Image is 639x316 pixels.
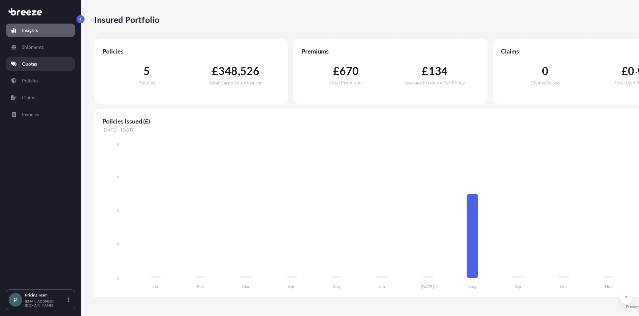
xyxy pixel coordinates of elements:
[209,80,263,85] span: Total Cargo Value Insured
[405,80,465,85] span: Average Premium Per Policy
[117,242,119,247] tspan: 2
[22,61,37,67] p: Quotes
[25,292,67,298] p: Pricing Team
[635,68,637,73] span: .
[22,94,36,101] p: Claims
[6,40,75,54] a: Shipments
[6,24,75,37] a: Insights
[542,66,548,76] span: 0
[6,74,75,87] a: Policies
[22,44,44,50] p: Shipments
[197,284,204,289] tspan: Feb
[6,91,75,104] a: Claims
[117,208,119,213] tspan: 4
[117,276,119,281] tspan: 0
[240,66,260,76] span: 526
[560,284,567,289] tspan: Oct
[605,284,613,289] tspan: Nov
[421,284,434,289] tspan: [DATE]
[218,66,238,76] span: 348
[25,299,67,307] p: [EMAIL_ADDRESS][DOMAIN_NAME]
[22,27,38,34] p: Insights
[117,174,119,179] tspan: 6
[22,111,39,118] p: Invoices
[14,296,18,303] span: P
[469,284,477,289] tspan: Aug
[288,284,295,289] tspan: Apr
[340,66,359,76] span: 670
[301,47,479,55] span: Premiums
[238,66,240,76] span: ,
[117,142,119,147] tspan: 8
[212,66,218,76] span: £
[329,80,362,85] span: Total Premiums
[333,284,341,289] tspan: May
[242,284,250,289] tspan: Mar
[102,47,280,55] span: Policies
[333,66,340,76] span: £
[621,66,628,76] span: £
[6,108,75,121] a: Invoices
[22,77,38,84] p: Policies
[152,284,158,289] tspan: Jan
[6,57,75,71] a: Quotes
[94,14,159,25] p: Insured Portfolio
[428,66,448,76] span: 134
[628,66,634,76] span: 0
[138,80,155,85] span: Policies
[379,284,385,289] tspan: Jun
[143,66,150,76] span: 5
[515,284,521,289] tspan: Sep
[531,80,560,85] span: Claims Raised
[422,66,428,76] span: £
